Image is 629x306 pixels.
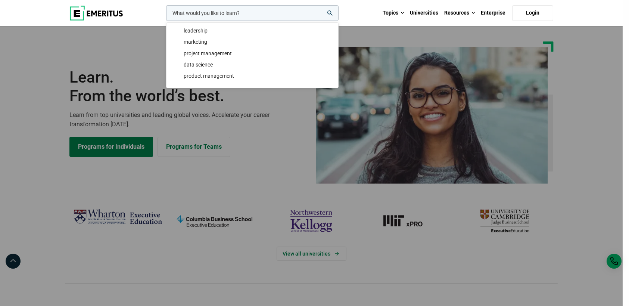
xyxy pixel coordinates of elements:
div: data science [172,61,332,69]
div: leadership [172,27,332,35]
input: woocommerce-product-search-field-0 [166,5,339,21]
div: product management [172,72,332,80]
a: Login [512,5,553,21]
div: marketing [172,38,332,46]
div: project management [172,49,332,58]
